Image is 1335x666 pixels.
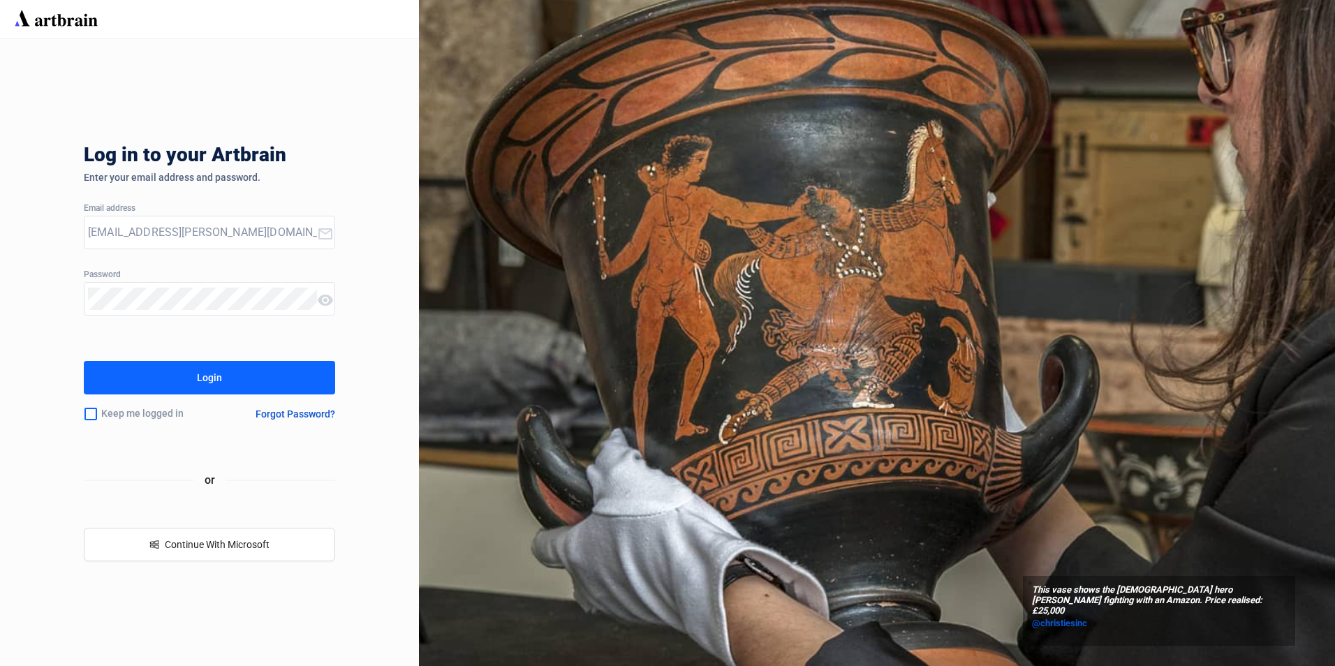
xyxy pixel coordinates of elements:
div: Forgot Password? [256,408,335,420]
div: Password [84,270,335,280]
button: Login [84,361,335,394]
a: @christiesinc [1032,616,1286,630]
div: Login [197,367,222,389]
div: Log in to your Artbrain [84,144,503,172]
span: Continue With Microsoft [165,539,270,550]
button: windowsContinue With Microsoft [84,528,335,561]
span: @christiesinc [1032,618,1087,628]
span: or [193,471,226,489]
span: windows [149,540,159,549]
span: This vase shows the [DEMOGRAPHIC_DATA] hero [PERSON_NAME] fighting with an Amazon. Price realised... [1032,585,1286,616]
div: Keep me logged in [84,399,222,429]
div: Enter your email address and password. [84,172,335,183]
div: Email address [84,204,335,214]
input: Your Email [88,221,317,244]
